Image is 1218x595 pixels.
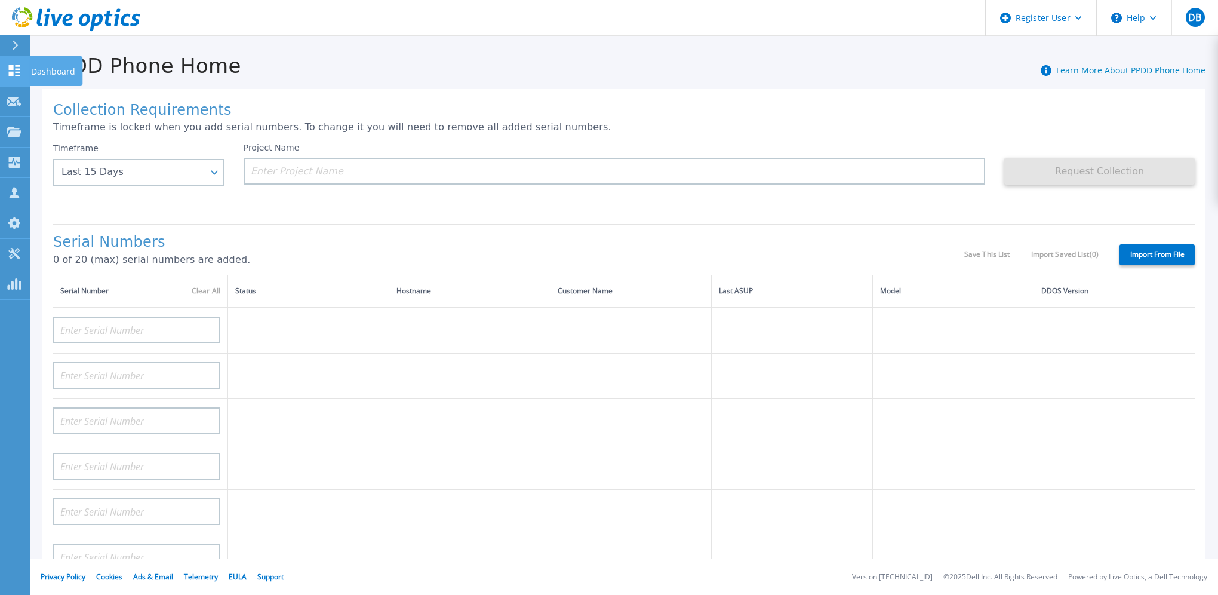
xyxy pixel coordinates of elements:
[53,544,220,571] input: Enter Serial Number
[61,167,203,177] div: Last 15 Days
[1188,13,1201,22] span: DB
[41,572,85,582] a: Privacy Policy
[60,284,220,297] div: Serial Number
[852,573,933,581] li: Version: [TECHNICAL_ID]
[228,275,389,308] th: Status
[184,572,218,582] a: Telemetry
[257,572,284,582] a: Support
[53,453,220,480] input: Enter Serial Number
[53,122,1195,133] p: Timeframe is locked when you add serial numbers. To change it you will need to remove all added s...
[53,234,964,251] h1: Serial Numbers
[1068,573,1207,581] li: Powered by Live Optics, a Dell Technology
[1119,244,1195,265] label: Import From File
[943,573,1057,581] li: © 2025 Dell Inc. All Rights Reserved
[96,572,122,582] a: Cookies
[244,158,986,185] input: Enter Project Name
[244,143,300,152] label: Project Name
[53,317,220,343] input: Enter Serial Number
[550,275,711,308] th: Customer Name
[53,407,220,434] input: Enter Serial Number
[1034,275,1195,308] th: DDOS Version
[53,254,964,265] p: 0 of 20 (max) serial numbers are added.
[53,102,1195,119] h1: Collection Requirements
[53,143,99,153] label: Timeframe
[872,275,1034,308] th: Model
[711,275,872,308] th: Last ASUP
[1004,158,1195,185] button: Request Collection
[133,572,173,582] a: Ads & Email
[53,362,220,389] input: Enter Serial Number
[31,56,75,87] p: Dashboard
[389,275,550,308] th: Hostname
[53,498,220,525] input: Enter Serial Number
[30,54,241,78] h1: PPDD Phone Home
[1056,65,1205,76] a: Learn More About PPDD Phone Home
[229,572,247,582] a: EULA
